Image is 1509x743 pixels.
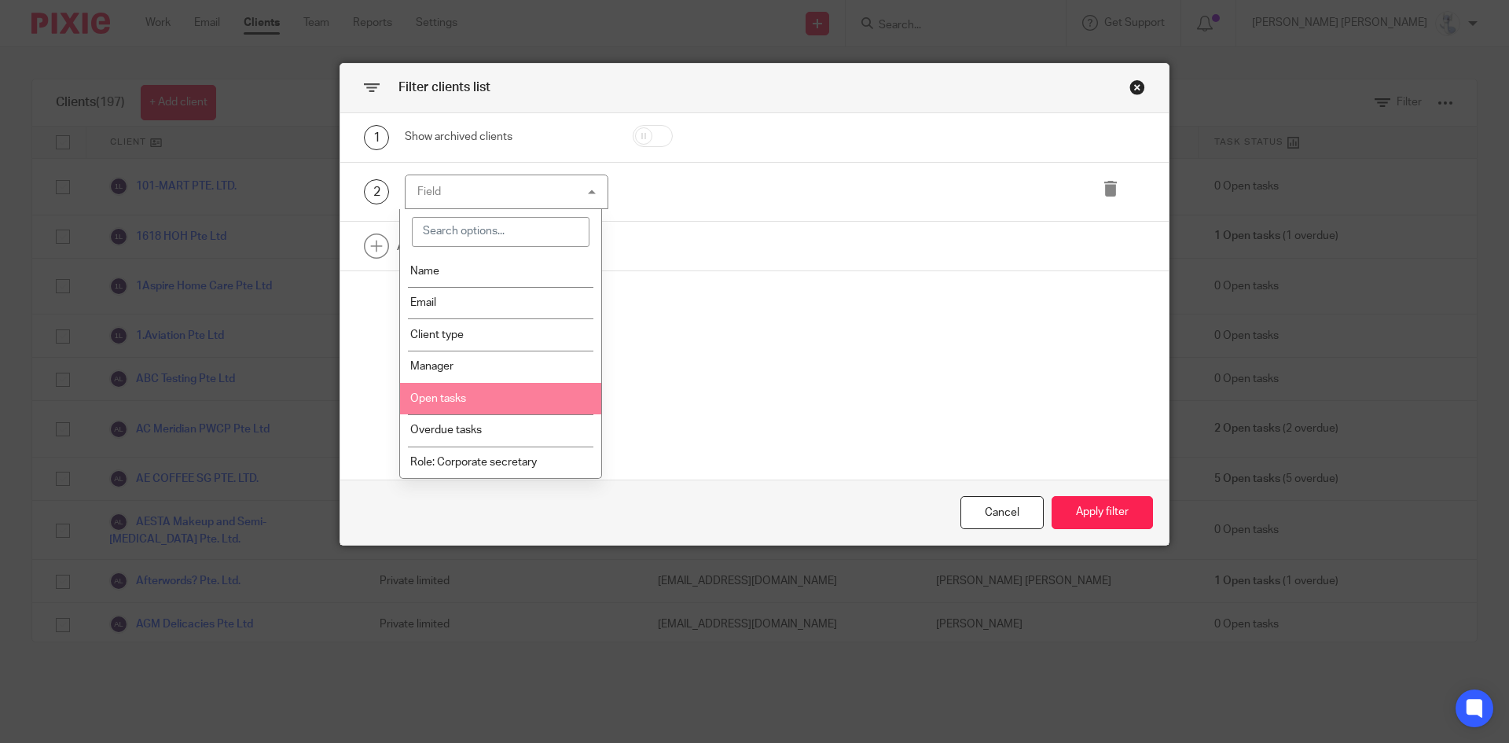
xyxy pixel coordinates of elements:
span: Filter clients list [398,81,490,94]
div: Close this dialog window [1129,79,1145,95]
button: Apply filter [1052,496,1153,530]
span: Manager [410,361,453,372]
div: 1 [364,125,389,150]
div: Show archived clients [405,129,608,145]
span: Client type [410,329,464,340]
span: Overdue tasks [410,425,482,436]
div: Close this dialog window [960,496,1044,530]
span: Email [410,297,436,308]
span: Role: Corporate secretary [410,457,537,468]
input: Search options... [412,217,590,247]
div: Field [417,186,441,197]
span: Open tasks [410,393,466,404]
span: Name [410,266,439,277]
div: 2 [364,179,389,204]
